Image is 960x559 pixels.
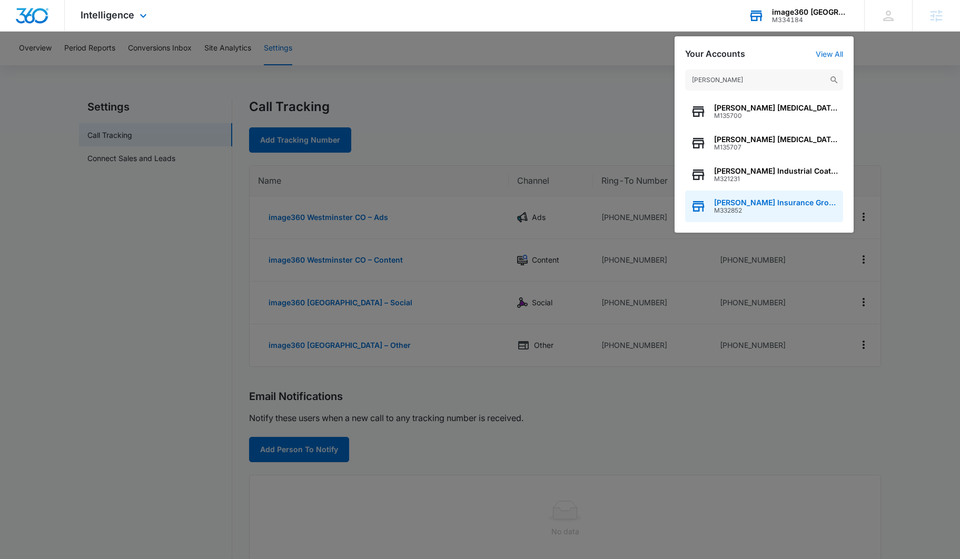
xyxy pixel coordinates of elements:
span: M332852 [714,207,838,214]
button: [PERSON_NAME] [MEDICAL_DATA], PLLCM135707 [685,127,843,159]
h2: Your Accounts [685,49,745,59]
span: [PERSON_NAME] [MEDICAL_DATA], PLLC [714,104,838,112]
span: M135700 [714,112,838,119]
span: M321231 [714,175,838,183]
a: View All [816,49,843,58]
input: Search Accounts [685,69,843,91]
span: [PERSON_NAME] [MEDICAL_DATA], PLLC [714,135,838,144]
div: account name [772,8,849,16]
span: [PERSON_NAME] Insurance Group [714,198,838,207]
button: [PERSON_NAME] [MEDICAL_DATA], PLLCM135700 [685,96,843,127]
button: [PERSON_NAME] Insurance GroupM332852 [685,191,843,222]
div: account id [772,16,849,24]
span: [PERSON_NAME] Industrial Coatings &amp Linings [714,167,838,175]
span: Intelligence [81,9,134,21]
button: [PERSON_NAME] Industrial Coatings &amp LiningsM321231 [685,159,843,191]
span: M135707 [714,144,838,151]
